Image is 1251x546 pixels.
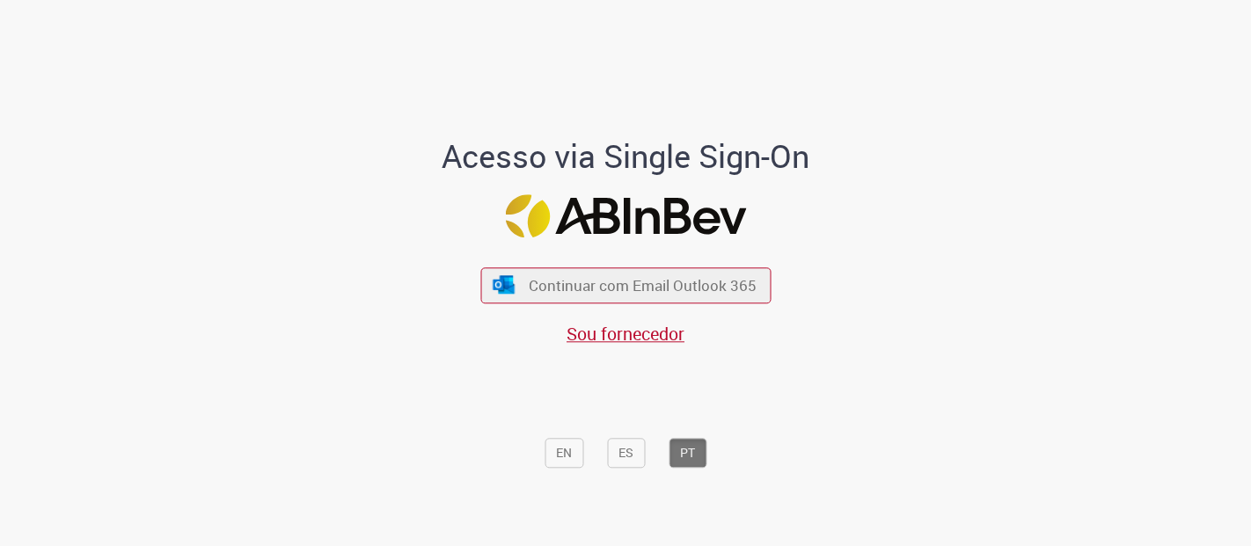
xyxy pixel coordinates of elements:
button: EN [545,438,583,468]
img: Logo ABInBev [505,195,746,238]
img: ícone Azure/Microsoft 360 [492,275,516,294]
a: Sou fornecedor [567,322,684,346]
button: ES [607,438,645,468]
button: PT [669,438,706,468]
button: ícone Azure/Microsoft 360 Continuar com Email Outlook 365 [480,267,771,303]
span: Continuar com Email Outlook 365 [529,275,757,295]
h1: Acesso via Single Sign-On [382,139,870,174]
